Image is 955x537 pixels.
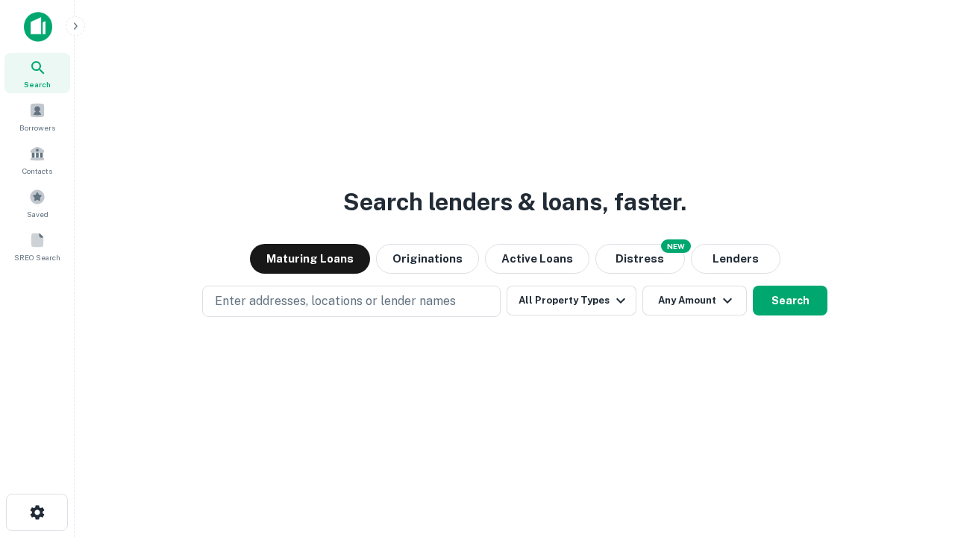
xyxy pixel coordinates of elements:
[507,286,636,315] button: All Property Types
[250,244,370,274] button: Maturing Loans
[880,418,955,489] iframe: Chat Widget
[4,96,70,136] a: Borrowers
[4,139,70,180] a: Contacts
[4,226,70,266] a: SREO Search
[24,78,51,90] span: Search
[485,244,589,274] button: Active Loans
[753,286,827,315] button: Search
[14,251,60,263] span: SREO Search
[24,12,52,42] img: capitalize-icon.png
[642,286,747,315] button: Any Amount
[22,165,52,177] span: Contacts
[343,184,686,220] h3: Search lenders & loans, faster.
[595,244,685,274] button: Search distressed loans with lien and other non-mortgage details.
[4,53,70,93] a: Search
[691,244,780,274] button: Lenders
[4,183,70,223] a: Saved
[27,208,48,220] span: Saved
[661,239,691,253] div: NEW
[215,292,456,310] p: Enter addresses, locations or lender names
[202,286,501,317] button: Enter addresses, locations or lender names
[376,244,479,274] button: Originations
[19,122,55,134] span: Borrowers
